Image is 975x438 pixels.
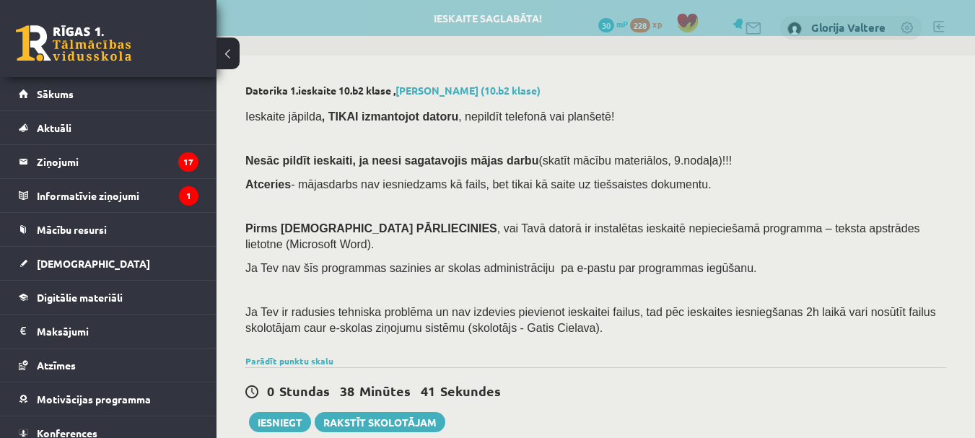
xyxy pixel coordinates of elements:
[37,393,151,406] span: Motivācijas programma
[359,382,411,399] span: Minūtes
[538,154,732,167] span: (skatīt mācību materiālos, 9.nodaļa)!!!
[245,306,936,334] span: Ja Tev ir radusies tehniska problēma un nav izdevies pievienot ieskaitei failus, tad pēc ieskaite...
[19,111,198,144] a: Aktuāli
[37,121,71,134] span: Aktuāli
[395,84,541,97] a: [PERSON_NAME] (10.b2 klase)
[421,382,435,399] span: 41
[245,355,333,367] a: Parādīt punktu skalu
[37,223,107,236] span: Mācību resursi
[16,25,131,61] a: Rīgas 1. Tālmācības vidusskola
[267,382,274,399] span: 0
[37,359,76,372] span: Atzīmes
[245,154,538,167] span: Nesāc pildīt ieskaiti, ja neesi sagatavojis mājas darbu
[37,257,150,270] span: [DEMOGRAPHIC_DATA]
[19,77,198,110] a: Sākums
[19,315,198,348] a: Maksājumi
[315,412,445,432] a: Rakstīt skolotājam
[19,247,198,280] a: [DEMOGRAPHIC_DATA]
[322,110,458,123] b: , TIKAI izmantojot datoru
[37,291,123,304] span: Digitālie materiāli
[178,152,198,172] i: 17
[19,382,198,416] a: Motivācijas programma
[245,110,614,123] span: Ieskaite jāpilda , nepildīt telefonā vai planšetē!
[19,281,198,314] a: Digitālie materiāli
[340,382,354,399] span: 38
[19,213,198,246] a: Mācību resursi
[19,179,198,212] a: Informatīvie ziņojumi1
[279,382,330,399] span: Stundas
[245,178,712,190] span: - mājasdarbs nav iesniedzams kā fails, bet tikai kā saite uz tiešsaistes dokumentu.
[37,87,74,100] span: Sākums
[37,315,198,348] legend: Maksājumi
[19,145,198,178] a: Ziņojumi17
[245,84,946,97] h2: Datorika 1.ieskaite 10.b2 klase ,
[245,222,497,235] span: Pirms [DEMOGRAPHIC_DATA] PĀRLIECINIES
[245,262,756,274] span: Ja Tev nav šīs programmas sazinies ar skolas administrāciju pa e-pastu par programmas iegūšanu.
[245,222,920,250] span: , vai Tavā datorā ir instalētas ieskaitē nepieciešamā programma – teksta apstrādes lietotne (Micr...
[245,178,291,190] b: Atceries
[37,145,198,178] legend: Ziņojumi
[19,349,198,382] a: Atzīmes
[249,412,311,432] button: Iesniegt
[179,186,198,206] i: 1
[440,382,501,399] span: Sekundes
[37,179,198,212] legend: Informatīvie ziņojumi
